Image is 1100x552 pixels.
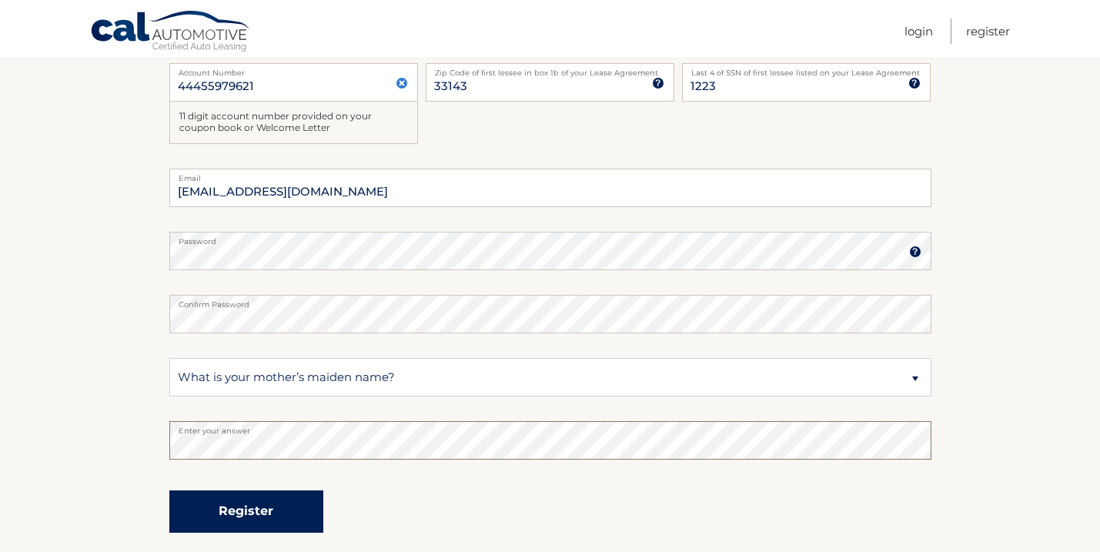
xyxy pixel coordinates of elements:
label: Account Number [169,63,418,75]
label: Zip Code of first lessee in box 1b of your Lease Agreement [426,63,674,75]
label: Password [169,232,931,244]
input: Zip Code [426,63,674,102]
input: Account Number [169,63,418,102]
label: Confirm Password [169,295,931,307]
label: Enter your answer [169,421,931,433]
label: Last 4 of SSN of first lessee listed on your Lease Agreement [682,63,931,75]
button: Register [169,490,323,533]
img: tooltip.svg [908,77,921,89]
a: Register [966,18,1010,44]
a: Cal Automotive [90,10,252,55]
img: tooltip.svg [652,77,664,89]
a: Login [904,18,933,44]
img: close.svg [396,77,408,89]
input: Email [169,169,931,207]
div: 11 digit account number provided on your coupon book or Welcome Letter [169,102,418,144]
label: Email [169,169,931,181]
input: SSN or EIN (last 4 digits only) [682,63,931,102]
img: tooltip.svg [909,246,921,258]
